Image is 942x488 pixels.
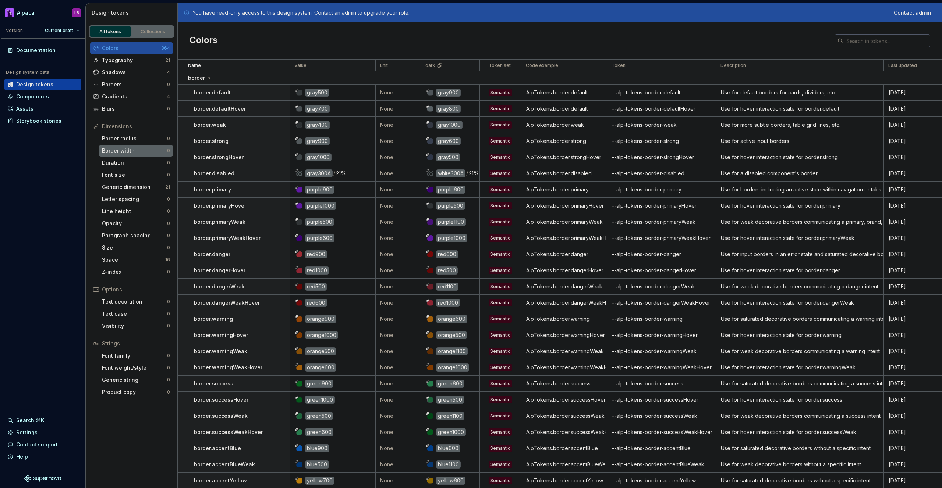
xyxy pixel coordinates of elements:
[102,81,167,88] div: Borders
[380,62,388,68] p: unit
[376,246,421,262] td: None
[522,331,606,339] div: AlpTokens.border.warningHover
[522,121,606,129] div: AlpTokens.border.weak
[305,250,327,258] div: red900
[194,154,244,161] p: border.strongHover
[102,195,167,203] div: Letter spacing
[102,105,167,112] div: Blurs
[102,44,161,52] div: Colors
[194,283,245,290] p: border.dangerWeak
[194,315,233,323] p: border.warning
[102,123,170,130] div: Dimensions
[167,245,170,251] div: 0
[843,34,930,47] input: Search in tokens...
[102,376,167,384] div: Generic string
[489,89,512,96] div: Semantic
[90,42,173,54] a: Colors364
[167,148,170,154] div: 0
[167,377,170,383] div: 0
[522,364,606,371] div: AlpTokens.border.warningWeakHover
[167,353,170,359] div: 0
[305,153,332,161] div: gray1000
[436,169,465,177] div: white300A
[889,6,936,19] a: Contact admin
[194,218,245,226] p: border.primaryWeak
[489,170,512,177] div: Semantic
[376,149,421,165] td: None
[716,251,883,258] div: Use for input borders in an error state and saturated decorative borders communicating a severe i...
[16,453,28,460] div: Help
[716,283,883,290] div: Use for weak decorative borders communicating a danger intent
[522,283,606,290] div: AlpTokens.border.dangerWeak
[608,348,715,355] div: --alp-tokens-border-warningWeak
[194,364,262,371] p: border.warningWeakHover
[522,170,606,177] div: AlpTokens.border.disabled
[167,106,170,112] div: 0
[489,380,512,387] div: Semantic
[436,202,465,210] div: purple500
[436,105,461,113] div: gray800
[376,392,421,408] td: None
[102,256,165,263] div: Space
[102,352,167,359] div: Font family
[305,380,333,388] div: green900
[716,121,883,129] div: Use for more subtle borders, table grid lines, etc.
[305,121,330,129] div: gray400
[436,331,467,339] div: orange500
[167,136,170,141] div: 0
[436,89,461,97] div: gray900
[4,451,81,463] button: Help
[884,186,941,193] div: [DATE]
[720,62,746,68] p: Description
[167,233,170,238] div: 0
[884,234,941,242] div: [DATE]
[102,310,167,317] div: Text case
[376,117,421,133] td: None
[522,218,606,226] div: AlpTokens.border.primaryWeak
[305,202,336,210] div: purple1000
[190,34,217,47] h2: Colors
[884,299,941,306] div: [DATE]
[522,299,606,306] div: AlpTokens.border.dangerWeakHover
[522,348,606,355] div: AlpTokens.border.warningWeak
[376,182,421,198] td: None
[716,186,883,193] div: Use for borders indicating an active state within navigation or tabs or for decorative borders co...
[489,62,511,68] p: Token set
[489,267,512,274] div: Semantic
[884,364,941,371] div: [DATE]
[90,54,173,66] a: Typography21
[305,105,330,113] div: gray700
[716,105,883,112] div: Use for hover interaction state for border.default
[612,62,626,68] p: Token
[716,348,883,355] div: Use for weak decorative borders communicating a warning intent
[716,267,883,274] div: Use for hover interaction state for border.danger
[489,251,512,258] div: Semantic
[194,267,245,274] p: border.dangerHover
[16,117,61,125] div: Storybook stories
[608,186,715,193] div: --alp-tokens-border-primary
[436,315,467,323] div: orange600
[102,286,170,293] div: Options
[167,196,170,202] div: 0
[489,234,512,242] div: Semantic
[102,171,167,179] div: Font size
[1,5,84,21] button: AlpacaLB
[489,105,512,112] div: Semantic
[45,28,73,33] span: Current draft
[16,81,53,88] div: Design tokens
[4,103,81,115] a: Assets
[165,257,170,263] div: 16
[884,380,941,387] div: [DATE]
[102,268,167,276] div: Z-index
[884,267,941,274] div: [DATE]
[102,159,167,166] div: Duration
[102,135,167,142] div: Border radius
[194,234,261,242] p: border.primaryWeakHover
[188,74,205,82] p: border
[436,218,466,226] div: purple1100
[884,218,941,226] div: [DATE]
[102,298,167,305] div: Text decoration
[884,154,941,161] div: [DATE]
[167,208,170,214] div: 0
[489,331,512,339] div: Semantic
